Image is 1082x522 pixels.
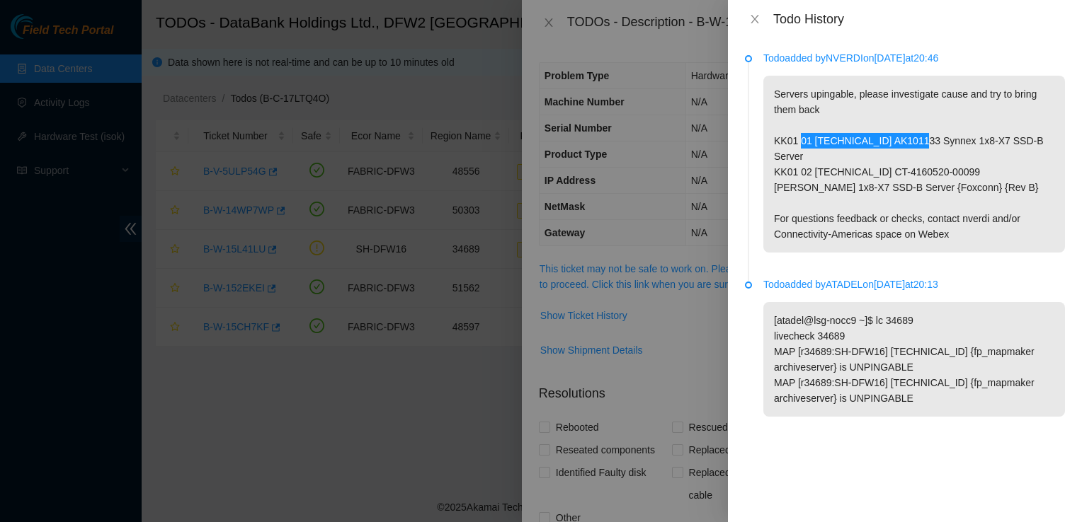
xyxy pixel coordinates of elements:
[763,50,1065,66] p: Todo added by NVERDI on [DATE] at 20:46
[763,76,1065,253] p: Servers upingable, please investigate cause and try to bring them back KK01 01 [TECHNICAL_ID] AK1...
[763,302,1065,417] p: [atadel@lsg-nocc9 ~]$ lc 34689 livecheck 34689 MAP [r34689:SH-DFW16] [TECHNICAL_ID] {fp_mapmaker ...
[763,277,1065,292] p: Todo added by ATADEL on [DATE] at 20:13
[745,13,765,26] button: Close
[749,13,761,25] span: close
[773,11,1065,27] div: Todo History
